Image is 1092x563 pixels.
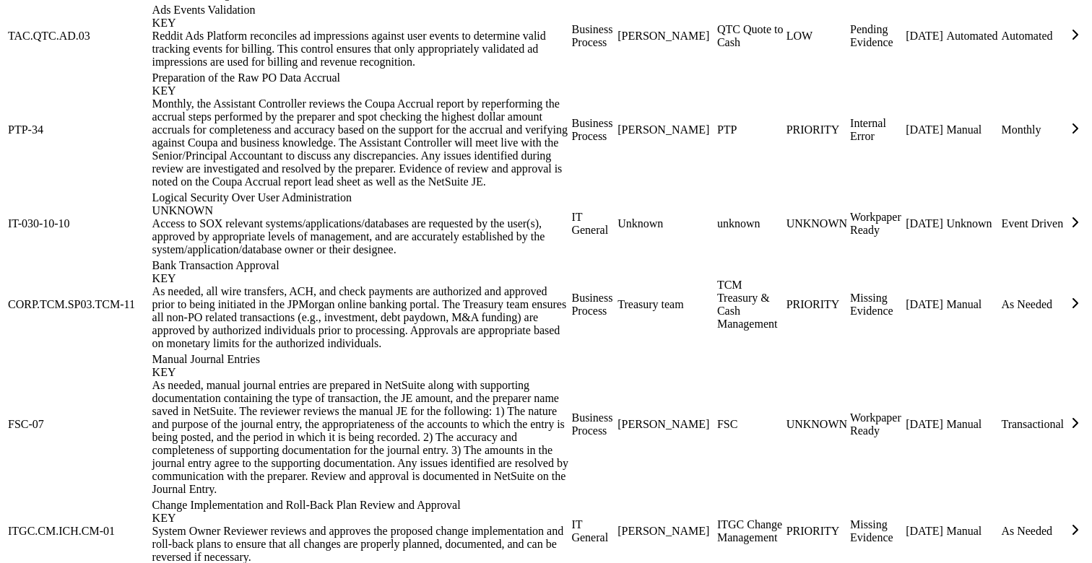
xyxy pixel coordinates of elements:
td: As Needed [1000,258,1065,351]
td: IT-030-10-10 [7,191,150,257]
div: [PERSON_NAME] [617,418,714,431]
div: UNKNOWN [786,217,847,230]
div: [DATE] [906,525,943,538]
div: UNKNOWN [152,204,569,217]
td: Business Process [571,352,615,497]
div: Missing Evidence [850,292,903,318]
div: PRIORITY [786,123,847,136]
div: Internal Error [850,117,903,143]
div: KEY [152,84,569,97]
div: As needed, all wire transfers, ACH, and check payments are authorized and approved prior to being... [152,285,569,350]
div: PRIORITY [786,298,847,311]
div: Access to SOX relevant systems/applications/databases are requested by the user(s), approved by a... [152,217,569,256]
div: LOW [786,30,847,43]
td: PTP-34 [7,71,150,189]
div: ITGC Change Management [717,518,784,544]
div: Logical Security Over User Administration [152,191,569,217]
div: Treasury team [617,298,714,311]
div: KEY [152,366,569,379]
div: Preparation of the Raw PO Data Accrual [152,71,569,97]
div: [DATE] [906,298,943,311]
div: Change Implementation and Roll-Back Plan Review and Approval [152,499,569,525]
td: Automated [945,3,999,69]
div: KEY [152,512,569,525]
div: As needed, manual journal entries are prepared in NetSuite along with supporting documentation co... [152,379,569,496]
td: Event Driven [1000,191,1065,257]
td: Business Process [571,258,615,351]
td: CORP.TCM.SP03.TCM-11 [7,258,150,351]
div: unknown [717,217,784,230]
div: Monthly, the Assistant Controller reviews the Coupa Accrual report by reperforming the accrual st... [152,97,569,188]
div: Pending Evidence [850,23,903,49]
div: Workpaper Ready [850,211,903,237]
td: Business Process [571,3,615,69]
td: Manual [945,71,999,189]
div: [PERSON_NAME] [617,525,714,538]
td: Automated [1000,3,1065,69]
div: UNKNOWN [786,418,847,431]
td: FSC-07 [7,352,150,497]
td: IT General [571,191,615,257]
div: KEY [152,17,569,30]
div: [PERSON_NAME] [617,30,714,43]
td: Monthly [1000,71,1065,189]
div: Bank Transaction Approval [152,259,569,285]
div: Workpaper Ready [850,411,903,437]
div: Unknown [617,217,714,230]
div: [DATE] [906,123,943,136]
div: Reddit Ads Platform reconciles ad impressions against user events to determine valid tracking eve... [152,30,569,69]
div: TCM Treasury & Cash Management [717,279,784,331]
div: Missing Evidence [850,518,903,544]
td: Business Process [571,71,615,189]
div: [DATE] [906,418,943,431]
td: TAC.QTC.AD.03 [7,3,150,69]
div: PTP [717,123,784,136]
td: Transactional [1000,352,1065,497]
td: Manual [945,352,999,497]
div: PRIORITY [786,525,847,538]
td: Unknown [945,191,999,257]
div: KEY [152,272,569,285]
div: [DATE] [906,217,943,230]
td: Manual [945,258,999,351]
div: Ads Events Validation [152,4,569,30]
div: Manual Journal Entries [152,353,569,379]
div: QTC Quote to Cash [717,23,784,49]
div: [DATE] [906,30,943,43]
div: FSC [717,418,784,431]
div: [PERSON_NAME] [617,123,714,136]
